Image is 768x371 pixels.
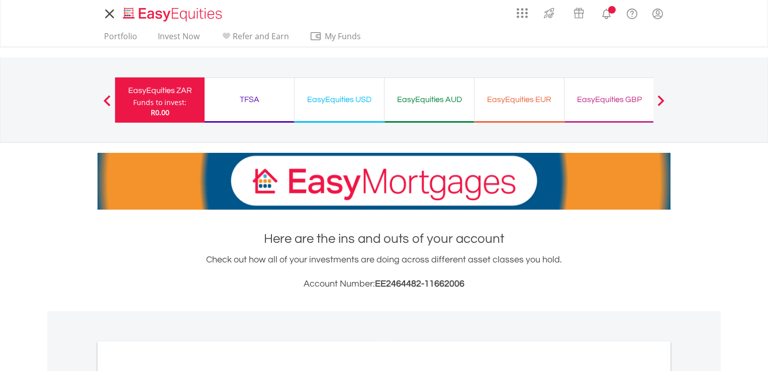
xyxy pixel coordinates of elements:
[391,92,468,107] div: EasyEquities AUD
[481,92,558,107] div: EasyEquities EUR
[570,92,648,107] div: EasyEquities GBP
[570,5,587,21] img: vouchers-v2.svg
[651,100,671,110] button: Next
[216,31,293,47] a: Refer and Earn
[98,153,670,210] img: EasyMortage Promotion Banner
[98,230,670,248] h1: Here are the ins and outs of your account
[375,279,464,289] span: EE2464482-11662006
[211,92,288,107] div: TFSA
[310,30,375,43] span: My Funds
[301,92,378,107] div: EasyEquities USD
[151,108,169,117] span: R0.00
[154,31,204,47] a: Invest Now
[233,31,289,42] span: Refer and Earn
[133,98,186,108] div: Funds to invest:
[619,3,645,23] a: FAQ's and Support
[564,3,594,21] a: Vouchers
[121,6,226,23] img: EasyEquities_Logo.png
[594,3,619,23] a: Notifications
[97,100,117,110] button: Previous
[98,277,670,291] h3: Account Number:
[100,31,141,47] a: Portfolio
[517,8,528,19] img: grid-menu-icon.svg
[541,5,557,21] img: thrive-v2.svg
[645,3,670,25] a: My Profile
[119,3,226,23] a: Home page
[98,253,670,291] div: Check out how all of your investments are doing across different asset classes you hold.
[121,83,199,98] div: EasyEquities ZAR
[510,3,534,19] a: AppsGrid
